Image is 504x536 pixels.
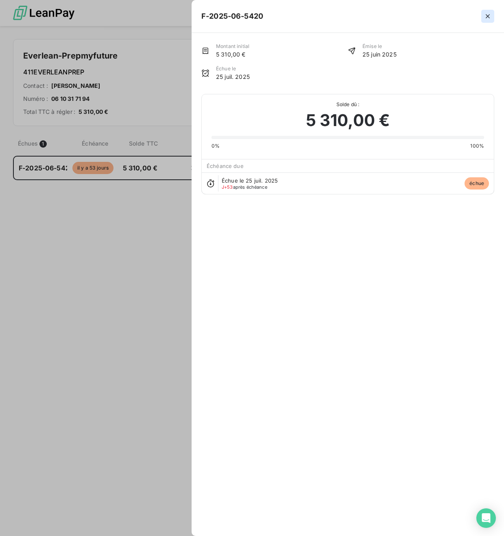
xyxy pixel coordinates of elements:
h5: F-2025-06-5420 [201,11,263,22]
span: J+53 [222,184,233,190]
span: 25 juil. 2025 [216,72,250,81]
div: Open Intercom Messenger [476,508,496,528]
span: 5 310,00 € [216,50,249,59]
span: Échéance due [207,163,244,169]
span: échue [465,177,489,190]
span: Solde dû : [212,101,484,108]
span: 0% [212,142,220,150]
span: 100% [470,142,484,150]
span: Montant initial [216,43,249,50]
span: 25 juin 2025 [362,50,397,59]
span: Émise le [362,43,397,50]
span: Échue le [216,65,250,72]
span: Échue le 25 juil. 2025 [222,177,278,184]
span: après échéance [222,185,267,190]
span: 5 310,00 € [306,108,390,133]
